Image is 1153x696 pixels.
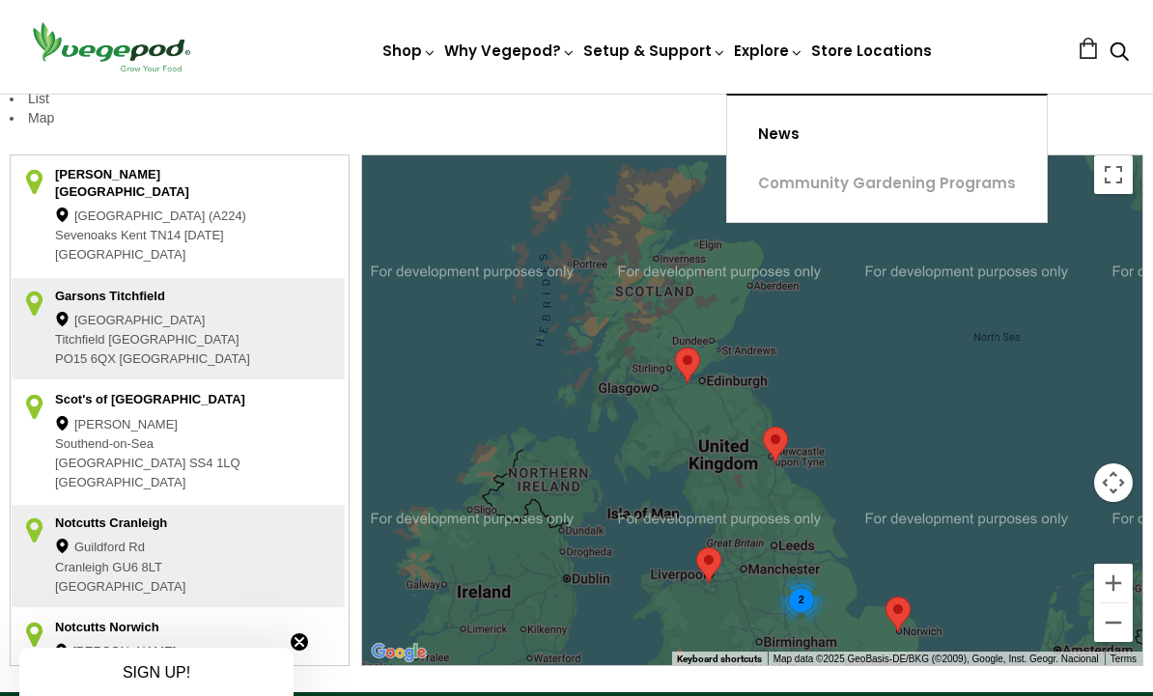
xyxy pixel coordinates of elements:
[677,653,762,666] button: Keyboard shortcuts
[775,573,827,625] div: 2
[112,559,162,578] span: GU6 8LT
[55,416,283,435] div: [PERSON_NAME]
[150,227,223,246] span: TN14 [DATE]
[55,208,283,227] div: [GEOGRAPHIC_DATA] (A224)
[55,435,154,455] span: Southend-on-Sea
[727,159,1047,209] a: Community Gardening Programs
[55,578,185,598] span: [GEOGRAPHIC_DATA]
[10,109,1143,128] li: Map
[24,19,198,74] img: Vegepod
[734,41,803,130] a: Explore
[108,331,239,350] span: [GEOGRAPHIC_DATA]
[727,110,1047,159] a: News
[773,654,1099,664] span: Map data ©2025 GeoBasis-DE/BKG (©2009), Google, Inst. Geogr. Nacional
[55,166,283,203] div: [PERSON_NAME][GEOGRAPHIC_DATA]
[55,312,283,331] div: [GEOGRAPHIC_DATA]
[55,539,283,558] div: Guildford Rd
[55,391,283,410] div: Scot's of [GEOGRAPHIC_DATA]
[367,640,431,665] a: Open this area in Google Maps (opens a new window)
[444,41,576,61] a: Why Vegepod?
[55,246,185,265] span: [GEOGRAPHIC_DATA]
[55,227,117,246] span: Sevenoaks
[55,331,105,350] span: Titchfield
[121,227,147,246] span: Kent
[382,41,436,61] a: Shop
[19,648,294,696] div: SIGN UP!Close teaser
[55,515,283,534] div: Notcutts Cranleigh
[55,455,185,474] span: [GEOGRAPHIC_DATA]
[1110,43,1129,64] a: Search
[1111,654,1137,664] a: Terms
[583,41,726,61] a: Setup & Support
[55,643,283,680] div: [PERSON_NAME][GEOGRAPHIC_DATA]
[55,559,109,578] span: Cranleigh
[1094,564,1133,602] button: Zoom in
[55,474,185,493] span: [GEOGRAPHIC_DATA]
[189,455,240,474] span: SS4 1LQ
[120,350,250,370] span: [GEOGRAPHIC_DATA]
[290,632,309,652] button: Close teaser
[55,288,283,307] div: Garsons Titchfield
[811,41,932,61] a: Store Locations
[367,640,431,665] img: Google
[1094,603,1133,642] button: Zoom out
[1094,155,1133,194] button: Toggle fullscreen view
[55,350,116,370] span: PO15 6QX
[123,664,190,681] span: SIGN UP!
[55,619,283,638] div: Notcutts Norwich
[1094,463,1133,502] button: Map camera controls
